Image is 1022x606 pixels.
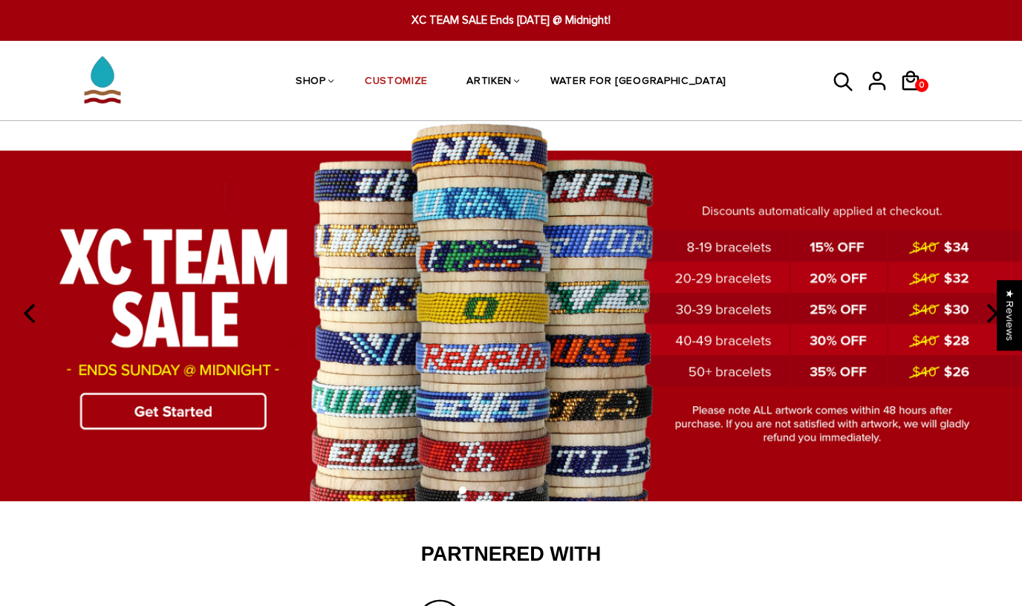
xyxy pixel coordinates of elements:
[899,97,933,99] a: 0
[916,75,928,96] span: 0
[316,12,706,29] span: XC TEAM SALE Ends [DATE] @ Midnight!
[365,43,428,122] a: CUSTOMIZE
[88,542,934,567] h2: Partnered With
[296,43,326,122] a: SHOP
[974,297,1007,330] button: next
[997,280,1022,351] div: Click to open Judge.me floating reviews tab
[466,43,512,122] a: ARTIKEN
[15,297,48,330] button: previous
[550,43,726,122] a: WATER FOR [GEOGRAPHIC_DATA]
